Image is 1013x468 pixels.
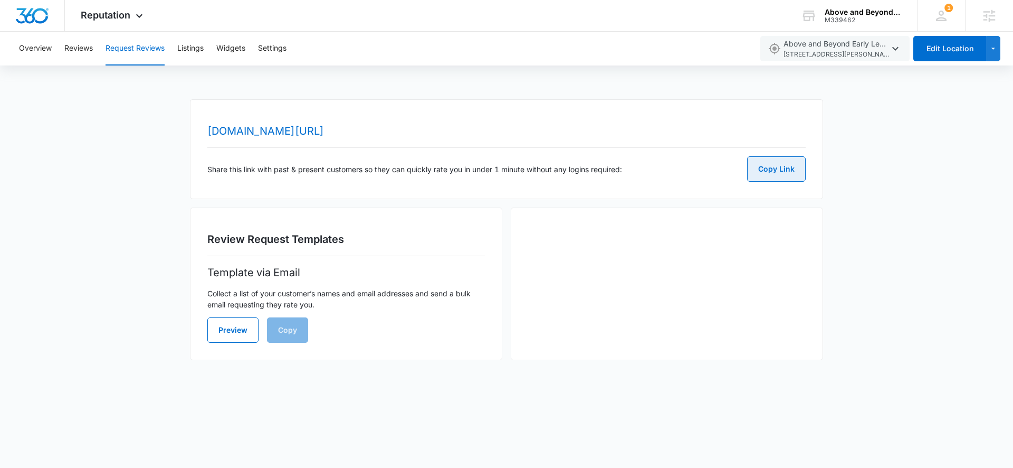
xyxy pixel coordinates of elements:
[177,32,204,65] button: Listings
[747,156,806,182] button: Copy Link
[207,156,806,182] div: Share this link with past & present customers so they can quickly rate you in under 1 minute with...
[207,265,485,280] p: Template via Email
[944,4,953,12] div: notifications count
[207,317,259,343] button: Preview
[81,10,130,21] span: Reputation
[913,36,986,61] button: Edit Location
[825,16,902,24] div: account id
[19,32,52,65] button: Overview
[783,38,889,60] span: Above and Beyond Early Learning Academy
[760,36,910,61] button: Above and Beyond Early Learning Academy[STREET_ADDRESS][PERSON_NAME],Lakewood,CO
[258,32,286,65] button: Settings
[216,32,245,65] button: Widgets
[207,231,485,247] h2: Review Request Templates
[944,4,953,12] span: 1
[207,125,324,137] a: [DOMAIN_NAME][URL]
[825,8,902,16] div: account name
[207,288,485,310] p: Collect a list of your customer’s names and email addresses and send a bulk email requesting they...
[64,32,93,65] button: Reviews
[106,32,165,65] button: Request Reviews
[783,50,889,60] span: [STREET_ADDRESS][PERSON_NAME] , Lakewood , CO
